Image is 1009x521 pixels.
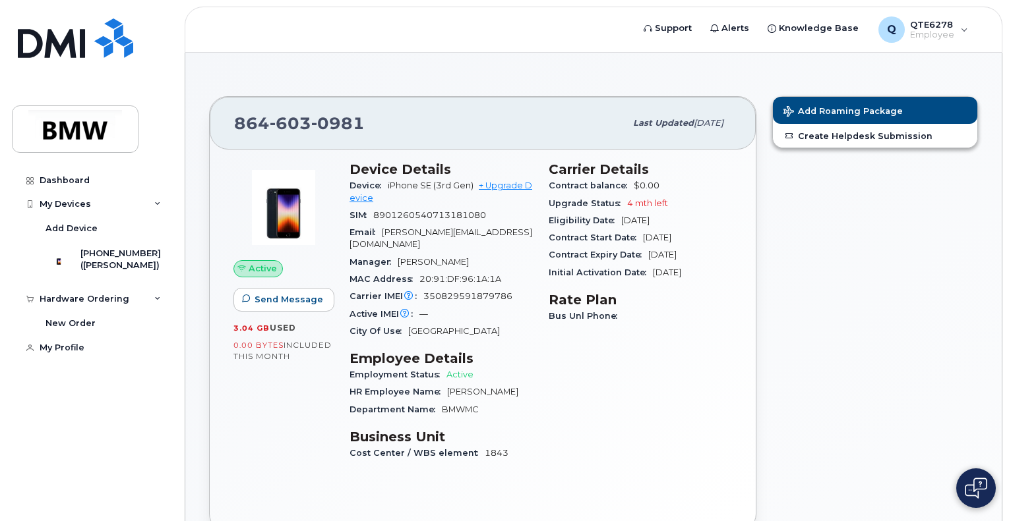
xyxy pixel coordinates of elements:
span: [PERSON_NAME] [447,387,518,397]
span: 4 mth left [627,198,668,208]
h3: Carrier Details [549,161,732,177]
span: 350829591879786 [423,291,512,301]
span: [PERSON_NAME][EMAIL_ADDRESS][DOMAIN_NAME] [350,227,532,249]
img: Open chat [965,478,987,499]
span: Device [350,180,388,190]
span: Manager [350,257,398,267]
span: [PERSON_NAME] [398,257,469,267]
span: Active [249,262,277,275]
h3: Device Details [350,161,533,177]
span: — [419,309,428,319]
span: Last updated [633,118,694,128]
span: Initial Activation Date [549,267,653,277]
span: [DATE] [621,215,650,225]
span: iPhone SE (3rd Gen) [388,180,474,190]
span: HR Employee Name [350,387,447,397]
span: $0.00 [634,180,659,190]
span: Active [446,370,474,379]
span: Eligibility Date [549,215,621,225]
span: Upgrade Status [549,198,627,208]
span: used [270,323,296,333]
a: Create Helpdesk Submission [773,124,977,148]
span: [DATE] [648,250,677,260]
button: Send Message [233,288,334,312]
span: Email [350,227,382,237]
span: 0.00 Bytes [233,341,284,350]
h3: Rate Plan [549,292,732,308]
span: 8901260540713181080 [373,210,486,220]
span: 20:91:DF:96:1A:1A [419,274,501,284]
span: [DATE] [653,267,681,277]
span: 3.04 GB [233,323,270,333]
span: Contract Start Date [549,233,643,242]
span: SIM [350,210,373,220]
span: 0981 [311,113,365,133]
span: 864 [234,113,365,133]
span: Active IMEI [350,309,419,319]
h3: Business Unit [350,429,533,445]
button: Add Roaming Package [773,97,977,124]
span: 1843 [485,448,508,458]
span: [GEOGRAPHIC_DATA] [408,326,500,336]
span: Contract balance [549,180,634,190]
span: Employment Status [350,370,446,379]
span: Carrier IMEI [350,291,423,301]
a: + Upgrade Device [350,180,532,202]
span: MAC Address [350,274,419,284]
span: Department Name [350,404,442,414]
span: Add Roaming Package [783,106,903,119]
span: City Of Use [350,326,408,336]
span: Bus Unl Phone [549,311,624,321]
span: BMWMC [442,404,479,414]
span: Send Message [255,293,323,306]
span: 603 [270,113,311,133]
img: image20231002-3703462-1angbar.jpeg [244,168,323,247]
span: Contract Expiry Date [549,250,648,260]
span: [DATE] [694,118,723,128]
span: [DATE] [643,233,671,242]
h3: Employee Details [350,350,533,366]
span: Cost Center / WBS element [350,448,485,458]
